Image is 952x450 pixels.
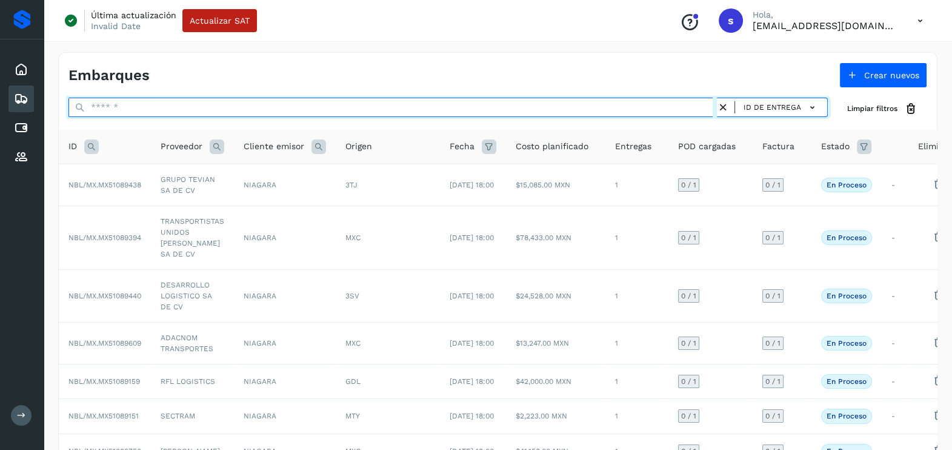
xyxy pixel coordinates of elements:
[345,377,361,386] span: GDL
[68,67,150,84] h4: Embarques
[765,340,781,347] span: 0 / 1
[847,103,897,114] span: Limpiar filtros
[753,20,898,32] p: smedina@niagarawater.com
[68,233,141,242] span: NBL/MX.MX51089394
[68,140,77,153] span: ID
[605,164,668,206] td: 1
[678,140,736,153] span: POD cargadas
[882,269,908,322] td: -
[605,206,668,269] td: 1
[234,164,336,206] td: NIAGARA
[8,115,34,141] div: Cuentas por pagar
[839,62,927,88] button: Crear nuevos
[8,56,34,83] div: Inicio
[68,181,141,189] span: NBL/MX.MX51089438
[151,399,234,434] td: SECTRAM
[68,412,139,420] span: NBL/MX.MX51089151
[345,140,372,153] span: Origen
[345,233,361,242] span: MXC
[506,206,605,269] td: $78,433.00 MXN
[615,140,651,153] span: Entregas
[506,322,605,364] td: $13,247.00 MXN
[234,269,336,322] td: NIAGARA
[450,412,494,420] span: [DATE] 18:00
[234,364,336,398] td: NIAGARA
[882,206,908,269] td: -
[8,144,34,170] div: Proveedores
[234,399,336,434] td: NIAGARA
[91,21,141,32] p: Invalid Date
[68,292,141,300] span: NBL/MX.MX51089440
[681,412,696,420] span: 0 / 1
[151,269,234,322] td: DESARROLLO LOGISTICO SA DE CV
[827,292,867,300] p: En proceso
[681,340,696,347] span: 0 / 1
[882,364,908,398] td: -
[827,339,867,348] p: En proceso
[506,364,605,398] td: $42,000.00 MXN
[450,181,494,189] span: [DATE] 18:00
[516,140,588,153] span: Costo planificado
[450,292,494,300] span: [DATE] 18:00
[605,269,668,322] td: 1
[605,364,668,398] td: 1
[151,364,234,398] td: RFL LOGISTICS
[506,399,605,434] td: $2,223.00 MXN
[681,234,696,241] span: 0 / 1
[744,102,801,113] span: ID de entrega
[765,234,781,241] span: 0 / 1
[151,322,234,364] td: ADACNOM TRANSPORTES
[740,99,822,116] button: ID de entrega
[605,399,668,434] td: 1
[234,322,336,364] td: NIAGARA
[182,9,257,32] button: Actualizar SAT
[450,140,474,153] span: Fecha
[837,98,927,120] button: Limpiar filtros
[681,181,696,189] span: 0 / 1
[765,292,781,300] span: 0 / 1
[882,399,908,434] td: -
[68,377,140,386] span: NBL/MX.MX51089159
[765,412,781,420] span: 0 / 1
[450,339,494,348] span: [DATE] 18:00
[91,10,176,21] p: Última actualización
[821,140,850,153] span: Estado
[765,181,781,189] span: 0 / 1
[161,140,202,153] span: Proveedor
[8,86,34,112] div: Embarques
[506,164,605,206] td: $15,085.00 MXN
[234,206,336,269] td: NIAGARA
[827,233,867,242] p: En proceso
[345,339,361,348] span: MXC
[681,378,696,385] span: 0 / 1
[68,339,141,348] span: NBL/MX.MX51089609
[827,412,867,420] p: En proceso
[827,377,867,386] p: En proceso
[882,322,908,364] td: -
[151,206,234,269] td: TRANSPORTISTAS UNIDOS [PERSON_NAME] SA DE CV
[345,412,360,420] span: MTY
[753,10,898,20] p: Hola,
[827,181,867,189] p: En proceso
[882,164,908,206] td: -
[450,377,494,386] span: [DATE] 18:00
[190,16,250,25] span: Actualizar SAT
[506,269,605,322] td: $24,528.00 MXN
[345,292,359,300] span: 3SV
[244,140,304,153] span: Cliente emisor
[151,164,234,206] td: GRUPO TEVIAN SA DE CV
[450,233,494,242] span: [DATE] 18:00
[681,292,696,300] span: 0 / 1
[605,322,668,364] td: 1
[762,140,794,153] span: Factura
[345,181,358,189] span: 3TJ
[765,378,781,385] span: 0 / 1
[864,71,919,79] span: Crear nuevos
